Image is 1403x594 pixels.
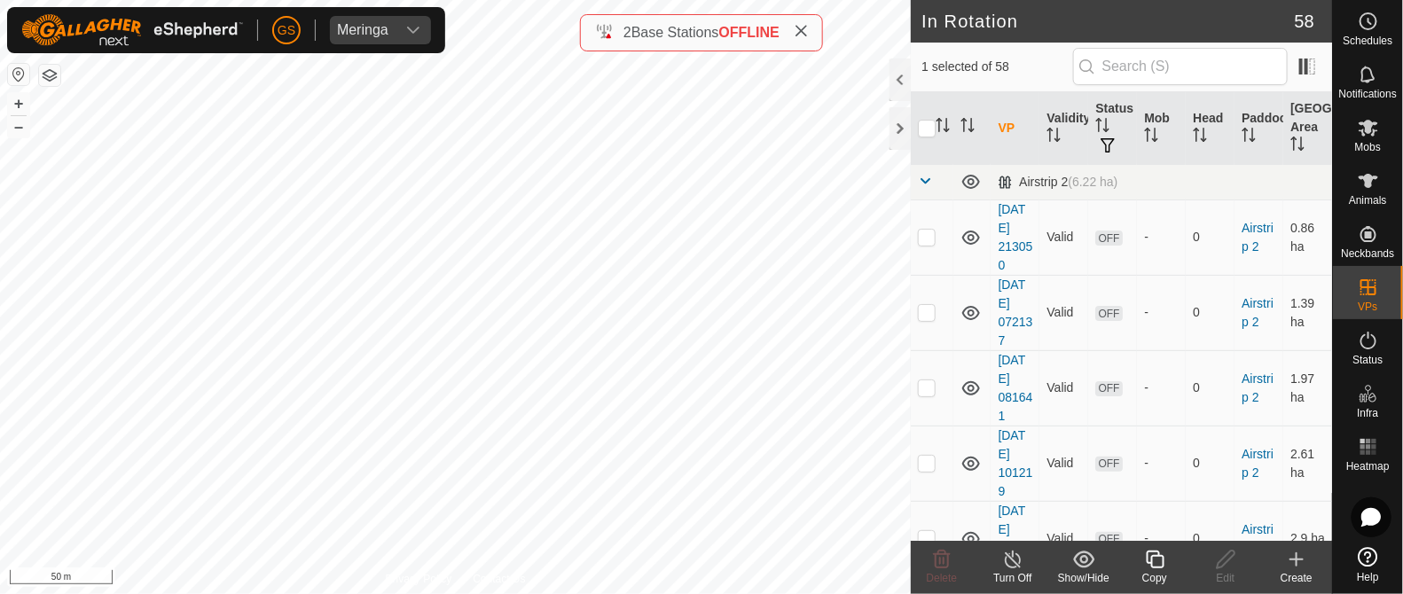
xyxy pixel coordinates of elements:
[337,23,388,37] div: Meringa
[1095,457,1122,472] span: OFF
[1119,570,1190,586] div: Copy
[1069,175,1118,189] span: (6.22 ha)
[1190,570,1261,586] div: Edit
[1144,130,1158,145] p-sorticon: Activate to sort
[21,14,243,46] img: Gallagher Logo
[1048,570,1119,586] div: Show/Hide
[1283,501,1332,576] td: 2.9 ha
[927,572,958,584] span: Delete
[1242,522,1274,555] a: Airstrip 2
[8,93,29,114] button: +
[8,116,29,137] button: –
[977,570,1048,586] div: Turn Off
[998,277,1032,348] a: [DATE] 072137
[1352,355,1383,365] span: Status
[921,58,1072,76] span: 1 selected of 58
[1283,92,1332,165] th: [GEOGRAPHIC_DATA] Area
[396,16,431,44] div: dropdown trigger
[1186,92,1234,165] th: Head
[1039,92,1088,165] th: Validity
[1341,248,1394,259] span: Neckbands
[1242,296,1274,329] a: Airstrip 2
[1333,540,1403,590] a: Help
[1349,195,1387,206] span: Animals
[936,121,950,135] p-sorticon: Activate to sort
[1144,379,1179,397] div: -
[623,25,631,40] span: 2
[1242,371,1274,404] a: Airstrip 2
[1357,408,1378,418] span: Infra
[1095,532,1122,547] span: OFF
[1283,275,1332,350] td: 1.39 ha
[278,21,295,40] span: GS
[39,65,60,86] button: Map Layers
[998,353,1032,423] a: [DATE] 081641
[1242,221,1274,254] a: Airstrip 2
[1039,501,1088,576] td: Valid
[960,121,975,135] p-sorticon: Activate to sort
[1234,92,1283,165] th: Paddock
[1137,92,1186,165] th: Mob
[1358,301,1377,312] span: VPs
[1283,199,1332,275] td: 0.86 ha
[1039,199,1088,275] td: Valid
[1186,199,1234,275] td: 0
[1039,275,1088,350] td: Valid
[998,428,1032,498] a: [DATE] 101219
[1095,306,1122,321] span: OFF
[998,202,1032,272] a: [DATE] 213050
[631,25,719,40] span: Base Stations
[1144,529,1179,548] div: -
[719,25,780,40] span: OFFLINE
[1039,426,1088,501] td: Valid
[386,571,452,587] a: Privacy Policy
[1186,275,1234,350] td: 0
[1283,350,1332,426] td: 1.97 ha
[330,16,396,44] span: Meringa
[1095,381,1122,396] span: OFF
[1046,130,1061,145] p-sorticon: Activate to sort
[1242,130,1256,145] p-sorticon: Activate to sort
[1357,572,1379,582] span: Help
[1144,303,1179,322] div: -
[1193,130,1207,145] p-sorticon: Activate to sort
[1355,142,1381,152] span: Mobs
[1095,121,1109,135] p-sorticon: Activate to sort
[1242,447,1274,480] a: Airstrip 2
[1144,454,1179,473] div: -
[998,504,1032,574] a: [DATE] 072243
[1295,8,1314,35] span: 58
[998,175,1117,190] div: Airstrip 2
[1144,228,1179,246] div: -
[1088,92,1137,165] th: Status
[1039,350,1088,426] td: Valid
[1186,501,1234,576] td: 0
[1095,231,1122,246] span: OFF
[1073,48,1288,85] input: Search (S)
[991,92,1039,165] th: VP
[8,64,29,85] button: Reset Map
[1343,35,1392,46] span: Schedules
[1261,570,1332,586] div: Create
[921,11,1294,32] h2: In Rotation
[1346,461,1390,472] span: Heatmap
[1186,426,1234,501] td: 0
[1283,426,1332,501] td: 2.61 ha
[473,571,525,587] a: Contact Us
[1339,89,1397,99] span: Notifications
[1290,139,1305,153] p-sorticon: Activate to sort
[1186,350,1234,426] td: 0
